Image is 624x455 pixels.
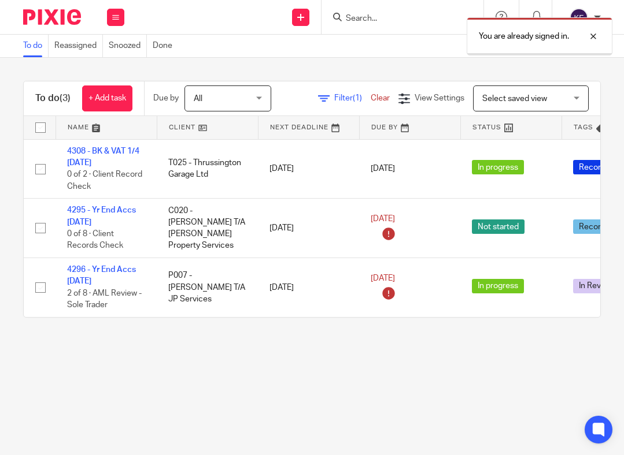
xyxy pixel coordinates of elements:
img: svg%3E [570,8,588,27]
span: 0 of 8 · Client Records Check [67,230,123,250]
span: Filter [334,94,371,102]
a: Done [153,35,178,57]
td: [DATE] [258,258,359,317]
p: Due by [153,92,179,104]
a: To do [23,35,49,57]
img: Pixie [23,9,81,25]
td: P007 - [PERSON_NAME] T/A JP Services [157,258,258,317]
span: 2 of 8 · AML Review - Sole Trader [67,289,142,309]
span: In progress [472,160,524,174]
a: Reassigned [54,35,103,57]
span: All [194,95,202,103]
span: [DATE] [371,274,395,282]
td: C020 - [PERSON_NAME] T/A [PERSON_NAME] Property Services [157,199,258,258]
span: In progress [472,279,524,293]
h1: To do [35,92,71,105]
span: Not started [472,219,525,234]
span: View Settings [415,94,464,102]
span: [DATE] [371,165,395,173]
td: T025 - Thrussington Garage Ltd [157,139,258,199]
a: 4295 - Yr End Accs [DATE] [67,206,136,226]
a: Clear [371,94,390,102]
td: [DATE] [258,199,359,258]
span: Select saved view [482,95,547,103]
span: Tags [574,124,593,130]
a: + Add task [82,85,132,111]
p: You are already signed in. [479,31,569,42]
a: 4308 - BK & VAT 1/4 [DATE] [67,147,139,167]
span: 0 of 2 · Client Record Check [67,170,142,191]
span: (3) [60,94,71,103]
a: 4296 - Yr End Accs [DATE] [67,266,136,285]
td: [DATE] [258,139,359,199]
span: [DATE] [371,215,395,223]
a: Snoozed [109,35,147,57]
span: (1) [353,94,362,102]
